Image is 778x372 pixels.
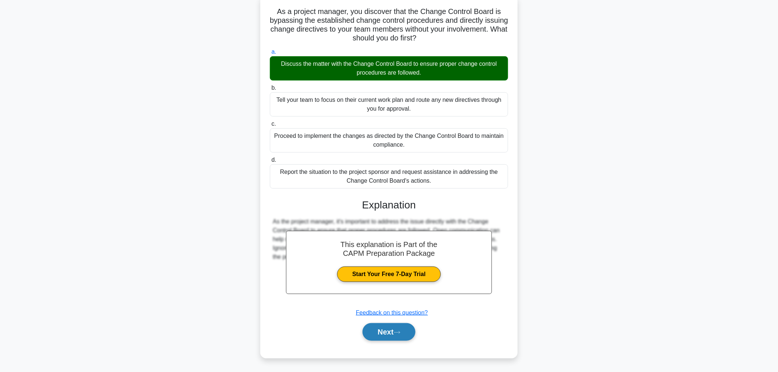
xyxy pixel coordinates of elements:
span: c. [271,121,276,127]
span: b. [271,85,276,91]
a: Start Your Free 7-Day Trial [337,267,440,282]
h3: Explanation [274,199,504,211]
span: d. [271,157,276,163]
div: As the project manager, it's important to address the issue directly with the Change Control Boar... [273,217,505,261]
button: Next [363,323,415,341]
div: Discuss the matter with the Change Control Board to ensure proper change control procedures are f... [270,56,508,81]
div: Report the situation to the project sponsor and request assistance in addressing the Change Contr... [270,164,508,189]
a: Feedback on this question? [356,310,428,316]
div: Proceed to implement the changes as directed by the Change Control Board to maintain compliance. [270,128,508,153]
h5: As a project manager, you discover that the Change Control Board is bypassing the established cha... [269,7,509,43]
span: a. [271,49,276,55]
div: Tell your team to focus on their current work plan and route any new directives through you for a... [270,92,508,117]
